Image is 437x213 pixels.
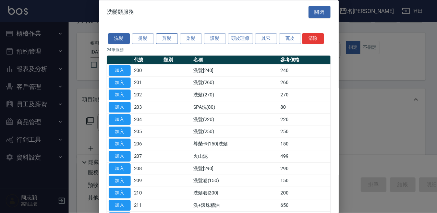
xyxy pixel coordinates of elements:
[279,55,330,64] th: 參考價格
[279,138,330,150] td: 150
[109,102,131,113] button: 加入
[192,113,279,126] td: 洗髮(220)
[109,139,131,149] button: 加入
[192,126,279,138] td: 洗髮(250)
[279,126,330,138] td: 250
[109,65,131,75] button: 加入
[162,55,192,64] th: 類別
[107,8,134,15] span: 洗髮類服務
[192,199,279,211] td: 洗+滾珠精油
[109,114,131,125] button: 加入
[132,175,162,187] td: 209
[132,55,162,64] th: 代號
[192,187,279,199] td: 洗髮卷[200]
[132,64,162,76] td: 200
[308,5,330,18] button: 關閉
[109,126,131,137] button: 加入
[279,33,301,44] button: 瓦皮
[192,64,279,76] td: 洗髮[240]
[192,55,279,64] th: 名稱
[279,76,330,89] td: 260
[132,199,162,211] td: 211
[132,33,154,44] button: 燙髮
[132,138,162,150] td: 206
[108,33,130,44] button: 洗髮
[192,162,279,175] td: 洗髮[290]
[204,33,226,44] button: 護髮
[132,88,162,101] td: 202
[192,175,279,187] td: 洗髮卷(150)
[192,101,279,113] td: SPA洗(80)
[109,200,131,211] button: 加入
[109,175,131,186] button: 加入
[132,76,162,89] td: 201
[132,150,162,162] td: 207
[228,33,253,44] button: 頭皮理療
[302,33,324,44] button: 清除
[192,88,279,101] td: 洗髮(270)
[279,88,330,101] td: 270
[192,76,279,89] td: 洗髮(260)
[279,175,330,187] td: 150
[132,162,162,175] td: 208
[279,162,330,175] td: 290
[279,187,330,199] td: 200
[109,90,131,100] button: 加入
[107,46,330,52] p: 24 筆服務
[156,33,178,44] button: 剪髮
[109,188,131,198] button: 加入
[279,113,330,126] td: 220
[109,163,131,174] button: 加入
[279,64,330,76] td: 240
[132,113,162,126] td: 204
[255,33,277,44] button: 其它
[132,101,162,113] td: 203
[109,77,131,88] button: 加入
[109,151,131,162] button: 加入
[132,126,162,138] td: 205
[132,187,162,199] td: 210
[192,150,279,162] td: 火山泥
[279,199,330,211] td: 650
[279,101,330,113] td: 80
[279,150,330,162] td: 499
[180,33,202,44] button: 染髮
[192,138,279,150] td: 尊榮卡[150]洗髮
